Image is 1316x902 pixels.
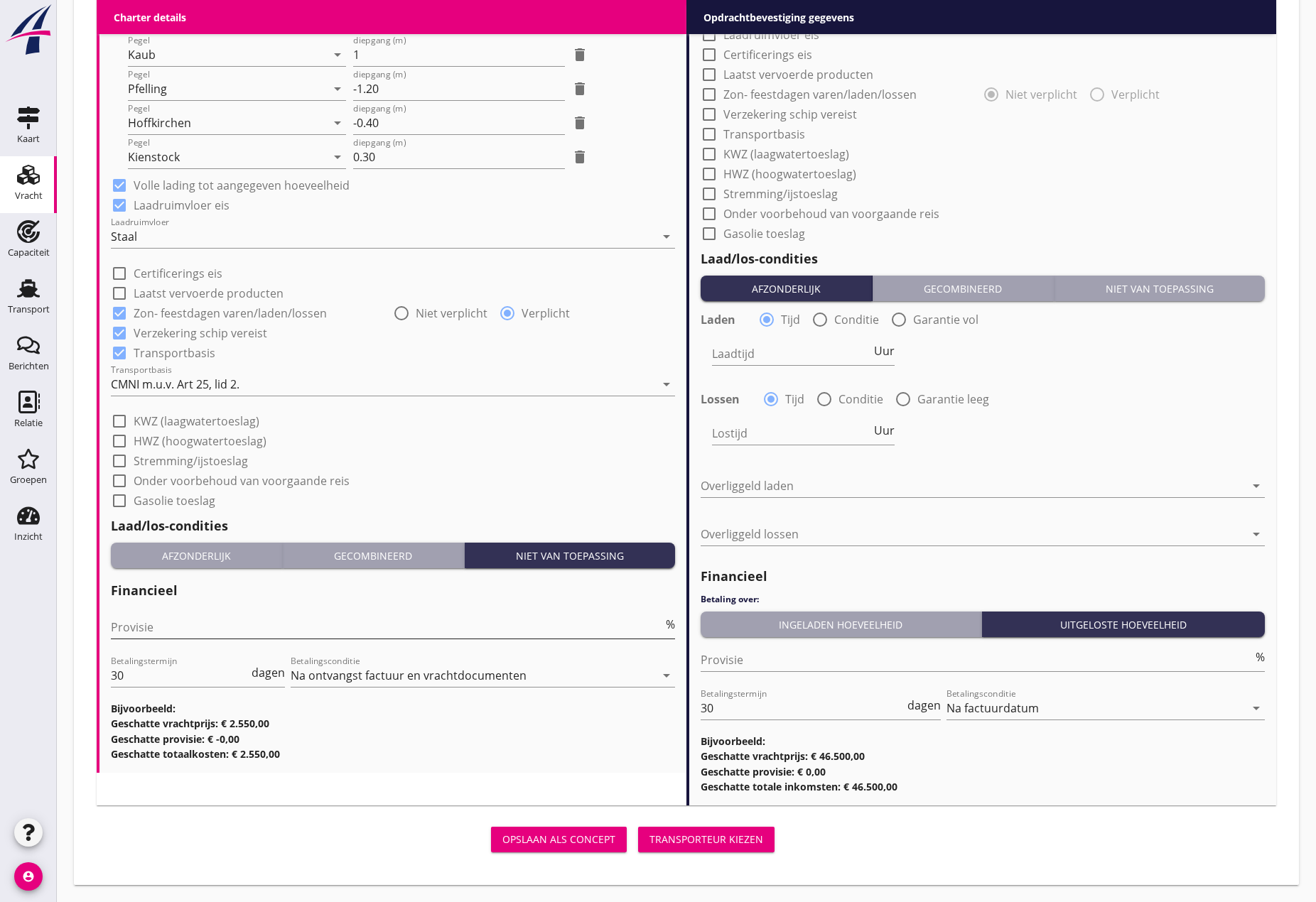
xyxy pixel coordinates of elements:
[502,832,615,847] div: Opslaan als concept
[701,313,735,327] strong: Laden
[399,8,514,28] button: Diepgang toevoegen
[571,46,588,63] i: delete
[17,134,40,143] div: Kaart
[134,454,248,468] label: Stremming/ijstoeslag
[988,617,1260,632] div: Uitgeloste hoeveelheid
[663,619,675,630] div: %
[723,127,805,141] label: Transportbasis
[288,548,458,563] div: Gecombineerd
[128,116,191,129] div: Hoffkirchen
[134,494,215,508] label: Gasolie toeslag
[134,8,246,22] label: Te varen diepgangen
[465,543,675,568] button: Niet van toepassing
[1248,526,1265,543] i: arrow_drop_down
[111,516,675,536] h2: Laad/los-condities
[1248,477,1265,494] i: arrow_drop_down
[873,276,1054,301] button: Gecombineerd
[111,664,249,687] input: Betalingstermijn
[134,346,215,360] label: Transportbasis
[329,148,346,165] i: arrow_drop_down
[111,230,137,243] div: Staal
[134,474,350,488] label: Onder voorbehoud van voorgaande reis
[723,227,805,241] label: Gasolie toeslag
[712,422,871,445] input: Lostijd
[723,67,873,82] label: Laatst vervoerde producten
[701,567,1265,586] h2: Financieel
[658,228,675,245] i: arrow_drop_down
[128,48,156,61] div: Kaub
[917,392,989,406] label: Garantie leeg
[571,148,588,165] i: delete
[404,9,509,26] div: Diepgang toevoegen
[712,342,871,365] input: Laadtijd
[701,392,740,406] strong: Lossen
[3,4,54,56] img: logo-small.a267ee39.svg
[134,198,230,212] label: Laadruimvloer eis
[781,313,800,327] label: Tijd
[701,749,1265,764] h3: Geschatte vrachtprijs: € 46.500,00
[111,732,675,746] h3: Geschatte provisie: € -0,00
[8,305,50,314] div: Transport
[658,376,675,393] i: arrow_drop_down
[111,543,283,568] button: Afzonderlijk
[571,114,588,131] i: delete
[111,701,675,716] h3: Bijvoorbeeld:
[134,414,259,428] label: KWZ (laagwatertoeslag)
[128,82,167,95] div: Pfelling
[491,827,627,852] button: Opslaan als concept
[353,146,565,168] input: diepgang (m)
[723,8,939,22] label: Volle lading tot aangegeven hoeveelheid
[723,28,819,42] label: Laadruimvloer eis
[838,392,883,406] label: Conditie
[701,764,1265,779] h3: Geschatte provisie: € 0,00
[701,734,1265,749] h3: Bijvoorbeeld:
[134,266,222,281] label: Certificerings eis
[878,281,1047,296] div: Gecombineerd
[982,612,1266,637] button: Uitgeloste hoeveelheid
[134,306,327,320] label: Zon- feestdagen varen/laden/lossen
[723,187,838,201] label: Stremming/ijstoeslag
[701,593,1265,606] h4: Betaling over:
[329,114,346,131] i: arrow_drop_down
[1055,276,1265,301] button: Niet van toepassing
[353,43,565,66] input: diepgang (m)
[15,191,43,200] div: Vracht
[134,434,266,448] label: HWZ (hoogwatertoeslag)
[649,832,763,847] div: Transporteur kiezen
[134,286,284,300] label: Laatst vervoerde producten
[329,46,346,63] i: arrow_drop_down
[111,378,239,391] div: CMNI m.u.v. Art 25, lid 2.
[701,612,982,637] button: Ingeladen hoeveelheid
[723,207,939,221] label: Onder voorbehoud van voorgaande reis
[111,746,675,761] h3: Geschatte totaalkosten: € 2.550,00
[128,151,180,163] div: Kienstock
[416,306,487,320] label: Niet verplicht
[834,313,879,327] label: Conditie
[638,827,775,852] button: Transporteur kiezen
[701,779,1265,794] h3: Geschatte totale inkomsten: € 46.500,00
[470,548,669,563] div: Niet van toepassing
[874,345,895,357] span: Uur
[14,532,43,541] div: Inzicht
[283,543,464,568] button: Gecombineerd
[10,475,47,484] div: Groepen
[1248,700,1265,717] i: arrow_drop_down
[111,716,675,731] h3: Geschatte vrachtprijs: € 2.550,00
[658,667,675,684] i: arrow_drop_down
[723,147,849,161] label: KWZ (laagwatertoeslag)
[723,48,812,62] label: Certificerings eis
[701,249,1265,268] h2: Laad/los-condities
[723,167,856,181] label: HWZ (hoogwatertoeslag)
[14,418,43,428] div: Relatie
[111,616,663,639] input: Provisie
[1253,651,1265,663] div: %
[522,306,570,320] label: Verplicht
[329,80,346,97] i: arrow_drop_down
[571,80,588,97] i: delete
[404,9,421,26] i: add
[785,392,804,406] label: Tijd
[117,548,276,563] div: Afzonderlijk
[706,617,976,632] div: Ingeladen hoeveelheid
[134,326,267,340] label: Verzekering schip vereist
[8,248,50,257] div: Capaciteit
